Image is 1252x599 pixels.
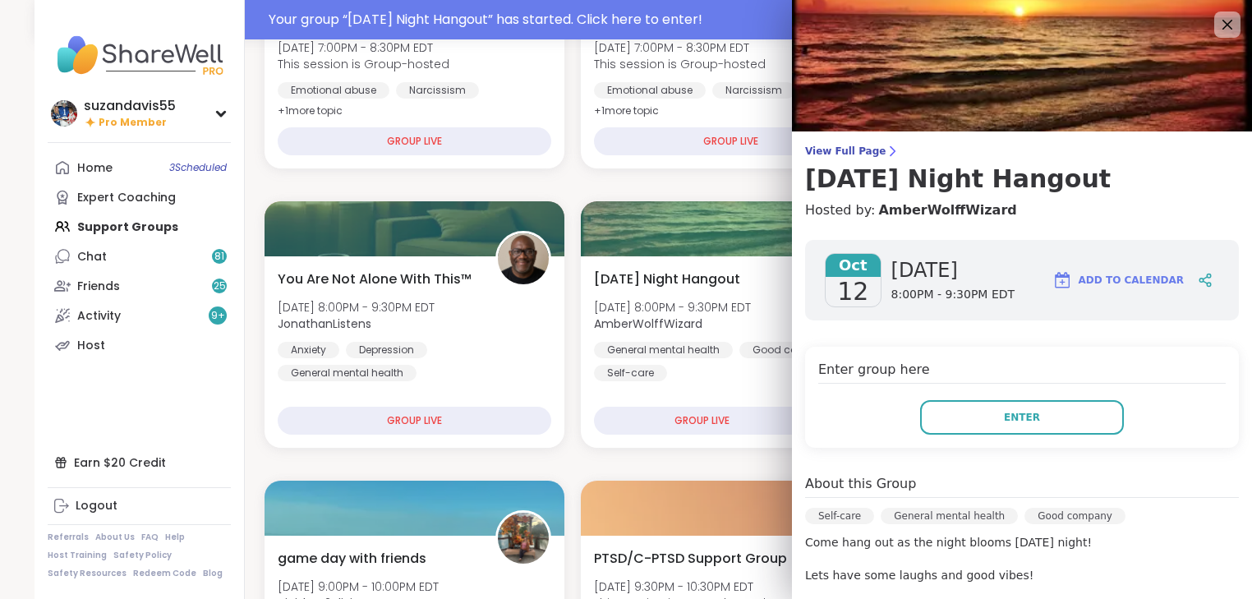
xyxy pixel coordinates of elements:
[203,568,223,579] a: Blog
[77,308,121,325] div: Activity
[278,316,371,332] b: JonathanListens
[594,407,810,435] div: GROUP LIVE
[278,270,472,289] span: You Are Not Alone With This™
[214,250,224,264] span: 81
[77,338,105,354] div: Host
[48,153,231,182] a: Home3Scheduled
[594,82,706,99] div: Emotional abuse
[48,330,231,360] a: Host
[278,39,449,56] span: [DATE] 7:00PM - 8:30PM EDT
[396,82,479,99] div: Narcissism
[269,10,1208,30] div: Your group “ [DATE] Night Hangout ” has started. Click here to enter!
[891,257,1015,283] span: [DATE]
[48,182,231,212] a: Expert Coaching
[278,549,426,569] span: game day with friends
[594,365,667,381] div: Self-care
[48,271,231,301] a: Friends25
[278,407,551,435] div: GROUP LIVE
[169,161,227,174] span: 3 Scheduled
[51,100,77,127] img: suzandavis55
[76,498,117,514] div: Logout
[818,360,1226,384] h4: Enter group here
[214,279,226,293] span: 25
[95,532,135,543] a: About Us
[594,342,733,358] div: General mental health
[84,97,176,115] div: suzandavis55
[805,145,1239,158] span: View Full Page
[837,277,868,306] span: 12
[1052,270,1072,290] img: ShareWell Logomark
[594,316,702,332] b: AmberWolffWizard
[881,508,1018,524] div: General mental health
[1004,410,1040,425] span: Enter
[1045,260,1191,300] button: Add to Calendar
[278,365,417,381] div: General mental health
[805,474,916,494] h4: About this Group
[1079,273,1184,288] span: Add to Calendar
[48,242,231,271] a: Chat81
[77,160,113,177] div: Home
[805,508,874,524] div: Self-care
[498,233,549,284] img: JonathanListens
[594,39,766,56] span: [DATE] 7:00PM - 8:30PM EDT
[77,190,176,206] div: Expert Coaching
[278,578,439,595] span: [DATE] 9:00PM - 10:00PM EDT
[165,532,185,543] a: Help
[805,164,1239,194] h3: [DATE] Night Hangout
[891,287,1015,303] span: 8:00PM - 9:30PM EDT
[920,400,1124,435] button: Enter
[878,200,1016,220] a: AmberWolffWizard
[48,568,127,579] a: Safety Resources
[739,342,847,358] div: Good company
[48,301,231,330] a: Activity9+
[594,127,868,155] div: GROUP LIVE
[805,200,1239,220] h4: Hosted by:
[826,254,881,277] span: Oct
[48,550,107,561] a: Host Training
[141,532,159,543] a: FAQ
[113,550,172,561] a: Safety Policy
[211,309,225,323] span: 9 +
[77,249,107,265] div: Chat
[594,270,740,289] span: [DATE] Night Hangout
[48,491,231,521] a: Logout
[594,299,751,316] span: [DATE] 8:00PM - 9:30PM EDT
[48,26,231,84] img: ShareWell Nav Logo
[77,279,120,295] div: Friends
[594,549,787,569] span: PTSD/C-PTSD Support Group
[712,82,795,99] div: Narcissism
[594,56,766,72] span: This session is Group-hosted
[99,116,167,130] span: Pro Member
[48,448,231,477] div: Earn $20 Credit
[805,534,1239,583] p: Come hang out as the night blooms [DATE] night! Lets have some laughs and good vibes!
[1024,508,1125,524] div: Good company
[278,56,449,72] span: This session is Group-hosted
[48,532,89,543] a: Referrals
[278,82,389,99] div: Emotional abuse
[133,568,196,579] a: Redeem Code
[594,578,766,595] span: [DATE] 9:30PM - 10:30PM EDT
[278,299,435,316] span: [DATE] 8:00PM - 9:30PM EDT
[805,145,1239,194] a: View Full Page[DATE] Night Hangout
[498,513,549,564] img: pipishay2olivia
[346,342,427,358] div: Depression
[278,127,551,155] div: GROUP LIVE
[278,342,339,358] div: Anxiety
